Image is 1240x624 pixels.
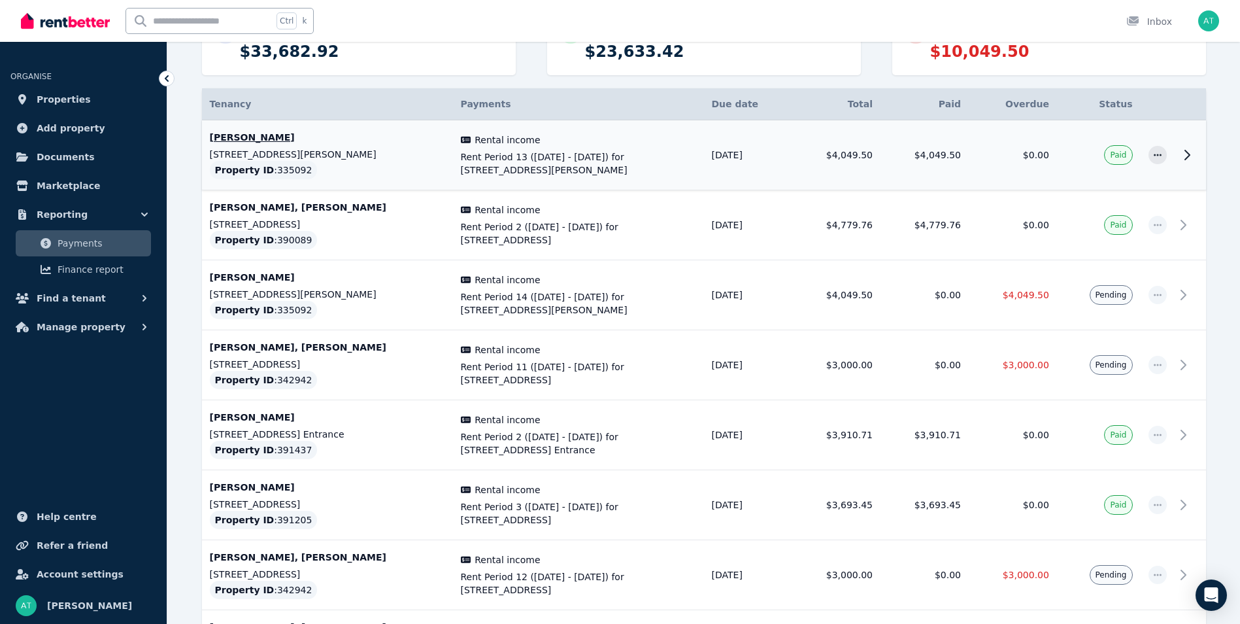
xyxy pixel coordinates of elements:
[210,131,445,144] p: [PERSON_NAME]
[461,500,696,527] span: Rent Period 3 ([DATE] - [DATE]) for [STREET_ADDRESS]
[16,595,37,616] img: Alexander Tran
[475,343,540,356] span: Rental income
[37,566,124,582] span: Account settings
[215,303,275,317] span: Property ID
[10,314,156,340] button: Manage property
[1110,430,1126,440] span: Paid
[215,373,275,387] span: Property ID
[37,538,108,553] span: Refer a friend
[37,149,95,165] span: Documents
[37,290,106,306] span: Find a tenant
[37,509,97,525] span: Help centre
[792,540,880,610] td: $3,000.00
[210,358,445,371] p: [STREET_ADDRESS]
[475,553,540,566] span: Rental income
[16,256,151,283] a: Finance report
[210,371,318,389] div: : 342942
[461,220,696,247] span: Rent Period 2 ([DATE] - [DATE]) for [STREET_ADDRESS]
[1096,570,1127,580] span: Pending
[792,88,880,120] th: Total
[210,271,445,284] p: [PERSON_NAME]
[461,150,696,177] span: Rent Period 13 ([DATE] - [DATE]) for [STREET_ADDRESS][PERSON_NAME]
[880,400,969,470] td: $3,910.71
[210,148,445,161] p: [STREET_ADDRESS][PERSON_NAME]
[37,92,91,107] span: Properties
[704,120,793,190] td: [DATE]
[1023,150,1049,160] span: $0.00
[880,190,969,260] td: $4,779.76
[1126,15,1172,28] div: Inbox
[202,88,453,120] th: Tenancy
[475,483,540,496] span: Rental income
[880,540,969,610] td: $0.00
[880,330,969,400] td: $0.00
[1110,220,1126,230] span: Paid
[585,41,848,62] p: $23,633.42
[210,498,445,511] p: [STREET_ADDRESS]
[704,540,793,610] td: [DATE]
[704,400,793,470] td: [DATE]
[880,88,969,120] th: Paid
[792,470,880,540] td: $3,693.45
[16,230,151,256] a: Payments
[37,178,100,194] span: Marketplace
[210,411,445,424] p: [PERSON_NAME]
[302,16,307,26] span: k
[792,260,880,330] td: $4,049.50
[704,190,793,260] td: [DATE]
[1110,500,1126,510] span: Paid
[461,99,511,109] span: Payments
[704,330,793,400] td: [DATE]
[1023,220,1049,230] span: $0.00
[704,88,793,120] th: Due date
[210,201,445,214] p: [PERSON_NAME], [PERSON_NAME]
[1110,150,1126,160] span: Paid
[215,443,275,457] span: Property ID
[475,133,540,147] span: Rental income
[58,262,146,277] span: Finance report
[215,164,275,177] span: Property ID
[276,12,297,29] span: Ctrl
[210,568,445,581] p: [STREET_ADDRESS]
[10,561,156,587] a: Account settings
[792,120,880,190] td: $4,049.50
[10,173,156,199] a: Marketplace
[1057,88,1141,120] th: Status
[58,235,146,251] span: Payments
[215,234,275,247] span: Property ID
[1198,10,1219,31] img: Alexander Tran
[461,360,696,387] span: Rent Period 11 ([DATE] - [DATE]) for [STREET_ADDRESS]
[475,203,540,217] span: Rental income
[210,231,318,249] div: : 390089
[1023,500,1049,510] span: $0.00
[792,400,880,470] td: $3,910.71
[37,319,126,335] span: Manage property
[37,120,105,136] span: Add property
[880,260,969,330] td: $0.00
[210,581,318,599] div: : 342942
[10,285,156,311] button: Find a tenant
[240,41,503,62] p: $33,682.92
[210,481,445,494] p: [PERSON_NAME]
[210,551,445,564] p: [PERSON_NAME], [PERSON_NAME]
[1096,290,1127,300] span: Pending
[10,72,52,81] span: ORGANISE
[969,88,1057,120] th: Overdue
[1096,360,1127,370] span: Pending
[210,218,445,231] p: [STREET_ADDRESS]
[461,290,696,317] span: Rent Period 14 ([DATE] - [DATE]) for [STREET_ADDRESS][PERSON_NAME]
[1003,290,1049,300] span: $4,049.50
[37,207,88,222] span: Reporting
[215,583,275,597] span: Property ID
[215,513,275,527] span: Property ID
[475,273,540,286] span: Rental income
[880,120,969,190] td: $4,049.50
[210,341,445,354] p: [PERSON_NAME], [PERSON_NAME]
[1003,360,1049,370] span: $3,000.00
[475,413,540,426] span: Rental income
[704,470,793,540] td: [DATE]
[10,201,156,228] button: Reporting
[210,441,318,459] div: : 391437
[1023,430,1049,440] span: $0.00
[930,41,1193,62] p: $10,049.50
